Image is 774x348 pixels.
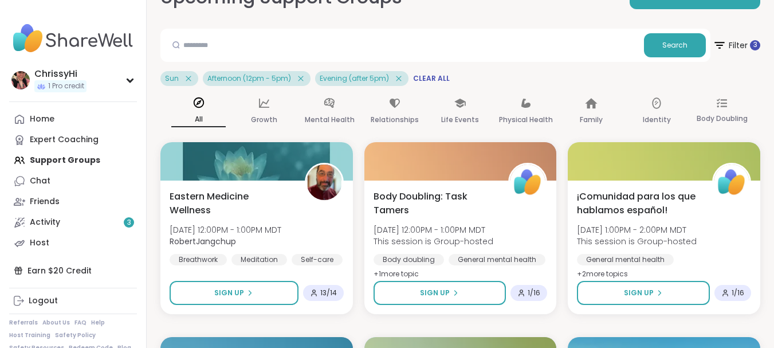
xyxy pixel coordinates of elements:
[374,281,506,305] button: Sign Up
[753,40,757,50] span: 3
[9,109,137,130] a: Home
[714,165,749,200] img: ShareWell
[9,291,137,311] a: Logout
[732,288,744,298] span: 1 / 16
[320,74,389,83] span: Evening (after 5pm)
[577,281,710,305] button: Sign Up
[9,130,137,150] a: Expert Coaching
[449,254,545,265] div: General mental health
[214,288,244,298] span: Sign Up
[510,165,545,200] img: ShareWell
[251,113,277,127] p: Growth
[624,288,654,298] span: Sign Up
[127,218,131,228] span: 3
[74,319,87,327] a: FAQ
[441,113,479,127] p: Life Events
[207,74,291,83] span: Afternoon (12pm - 5pm)
[577,254,674,265] div: General mental health
[171,112,226,127] p: All
[30,175,50,187] div: Chat
[580,113,603,127] p: Family
[528,288,540,298] span: 1 / 16
[697,112,748,126] p: Body Doubling
[9,319,38,327] a: Referrals
[48,81,84,91] span: 1 Pro credit
[231,254,287,265] div: Meditation
[577,236,697,247] span: This session is Group-hosted
[55,331,96,339] a: Safety Policy
[170,254,227,265] div: Breathwork
[292,254,343,265] div: Self-care
[30,134,99,146] div: Expert Coaching
[374,190,496,217] span: Body Doubling: Task Tamers
[30,217,60,228] div: Activity
[713,32,760,59] span: Filter
[170,236,236,247] b: RobertJangchup
[30,114,54,125] div: Home
[29,295,58,307] div: Logout
[170,281,298,305] button: Sign Up
[42,319,70,327] a: About Us
[9,260,137,281] div: Earn $20 Credit
[170,190,292,217] span: Eastern Medicine Wellness
[305,113,355,127] p: Mental Health
[9,171,137,191] a: Chat
[374,254,444,265] div: Body doubling
[307,165,342,200] img: RobertJangchup
[9,212,137,233] a: Activity3
[9,233,137,253] a: Host
[374,236,493,247] span: This session is Group-hosted
[499,113,553,127] p: Physical Health
[320,288,337,298] span: 13 / 14
[9,331,50,339] a: Host Training
[9,18,137,58] img: ShareWell Nav Logo
[577,224,697,236] span: [DATE] 1:00PM - 2:00PM MDT
[30,237,49,249] div: Host
[413,74,450,83] span: Clear All
[420,288,450,298] span: Sign Up
[9,191,137,212] a: Friends
[34,68,87,80] div: ChrissyHi
[11,71,30,89] img: ChrissyHi
[30,196,60,208] div: Friends
[91,319,105,327] a: Help
[643,113,671,127] p: Identity
[662,40,687,50] span: Search
[644,33,706,57] button: Search
[374,224,493,236] span: [DATE] 12:00PM - 1:00PM MDT
[713,29,760,62] button: Filter 3
[165,74,179,83] span: Sun
[170,224,281,236] span: [DATE] 12:00PM - 1:00PM MDT
[577,190,700,217] span: ¡Comunidad para los que hablamos español!
[371,113,419,127] p: Relationships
